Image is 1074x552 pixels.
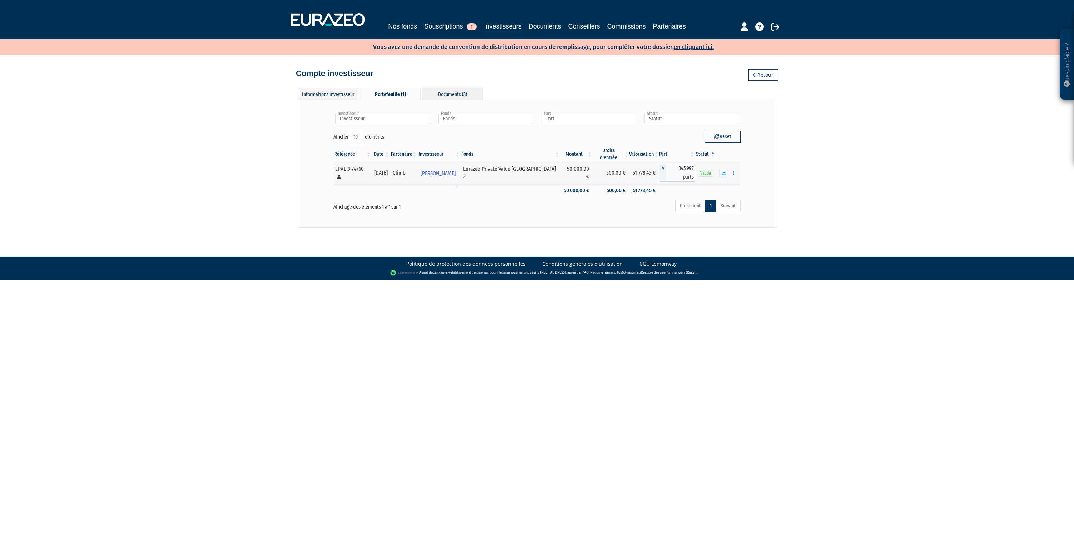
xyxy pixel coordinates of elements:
span: Valide [698,170,713,177]
a: 1 [705,200,716,212]
a: Partenaires [653,21,686,31]
th: Droits d'entrée: activer pour trier la colonne par ordre croissant [593,147,629,161]
div: Documents (3) [422,88,483,100]
div: - Agent de (établissement de paiement dont le siège social est situé au [STREET_ADDRESS], agréé p... [7,269,1067,276]
th: Fonds: activer pour trier la colonne par ordre croissant [461,147,560,161]
a: Retour [748,69,778,81]
th: Valorisation: activer pour trier la colonne par ordre croissant [629,147,659,161]
div: EPVE 3-74760 [335,165,369,181]
img: logo-lemonway.png [390,269,418,276]
th: Partenaire: activer pour trier la colonne par ordre croissant [390,147,418,161]
th: Montant: activer pour trier la colonne par ordre croissant [560,147,593,161]
th: Date: activer pour trier la colonne par ordre croissant [372,147,390,161]
a: Documents [528,21,561,31]
a: Lemonway [433,270,449,275]
span: [PERSON_NAME] [421,167,456,180]
th: Référence : activer pour trier la colonne par ordre croissant [333,147,372,161]
h4: Compte investisseur [296,69,373,78]
td: 50 000,00 € [560,161,593,184]
div: Informations investisseur [298,88,358,100]
th: Part: activer pour trier la colonne par ordre croissant [659,147,695,161]
a: Conditions générales d'utilisation [542,260,623,267]
a: Registre des agents financiers (Regafi) [641,270,697,275]
td: 51 778,45 € [629,184,659,197]
img: 1732889491-logotype_eurazeo_blanc_rvb.png [291,13,365,26]
div: Affichage des éléments 1 à 1 sur 1 [333,199,497,211]
td: 500,00 € [593,161,629,184]
td: 500,00 € [593,184,629,197]
td: 50 000,00 € [560,184,593,197]
label: Afficher éléments [333,131,384,143]
i: [Français] Personne physique [337,175,341,179]
a: Commissions [607,21,646,31]
div: [DATE] [374,169,388,177]
td: Climb [390,161,418,184]
td: 51 778,45 € [629,161,659,184]
a: Nos fonds [388,21,417,31]
a: Investisseurs [484,21,521,32]
i: Voir l'investisseur [455,180,458,193]
select: Afficheréléments [349,131,365,143]
th: Investisseur: activer pour trier la colonne par ordre croissant [418,147,461,161]
p: Besoin d'aide ? [1063,32,1071,97]
a: en cliquant ici. [674,43,714,51]
th: Statut : activer pour trier la colonne par ordre d&eacute;croissant [695,147,716,161]
span: 1 [467,23,477,30]
p: Vous avez une demande de convention de distribution en cours de remplissage, pour compléter votre... [352,41,714,51]
a: CGU Lemonway [639,260,677,267]
button: Reset [705,131,741,142]
a: Conseillers [568,21,600,31]
span: A [659,164,666,182]
div: Portefeuille (1) [360,88,421,100]
div: Eurazeo Private Value [GEOGRAPHIC_DATA] 3 [463,165,558,181]
a: [PERSON_NAME] [418,166,461,180]
a: Politique de protection des données personnelles [406,260,526,267]
span: 345,997 parts [666,164,695,182]
a: Souscriptions1 [424,21,477,31]
div: A - Eurazeo Private Value Europe 3 [659,164,695,182]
